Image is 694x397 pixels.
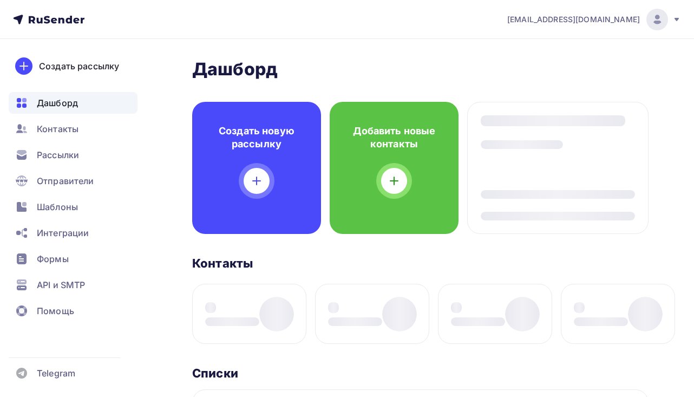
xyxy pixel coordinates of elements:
[37,252,69,265] span: Формы
[37,96,78,109] span: Дашборд
[37,122,78,135] span: Контакты
[347,125,441,151] h4: Добавить новые контакты
[507,9,681,30] a: [EMAIL_ADDRESS][DOMAIN_NAME]
[507,14,640,25] span: [EMAIL_ADDRESS][DOMAIN_NAME]
[37,304,74,317] span: Помощь
[192,256,253,271] h3: Контакты
[9,248,138,270] a: Формы
[192,366,238,381] h3: Списки
[9,170,138,192] a: Отправители
[9,92,138,114] a: Дашборд
[37,174,94,187] span: Отправители
[37,148,79,161] span: Рассылки
[9,144,138,166] a: Рассылки
[37,367,75,380] span: Telegram
[39,60,119,73] div: Создать рассылку
[37,278,85,291] span: API и SMTP
[209,125,304,151] h4: Создать новую рассылку
[37,226,89,239] span: Интеграции
[9,118,138,140] a: Контакты
[9,196,138,218] a: Шаблоны
[37,200,78,213] span: Шаблоны
[192,58,649,80] h2: Дашборд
